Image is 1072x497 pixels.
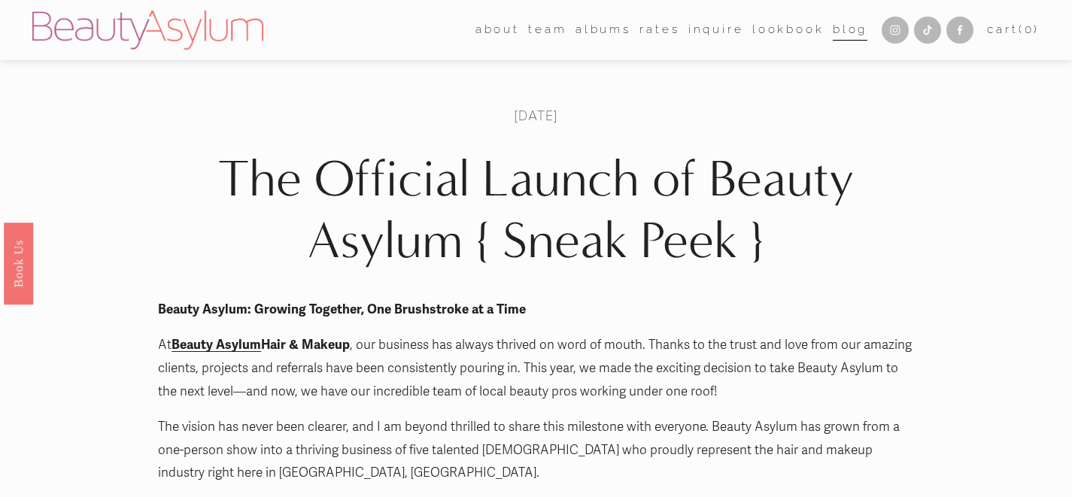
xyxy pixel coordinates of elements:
a: folder dropdown [475,19,520,42]
a: Blog [833,19,867,42]
a: Beauty Asylum [172,337,261,353]
a: folder dropdown [528,19,566,42]
a: Instagram [882,17,909,44]
img: Beauty Asylum | Bridal Hair &amp; Makeup Charlotte &amp; Atlanta [32,11,263,50]
a: Facebook [946,17,973,44]
p: At , our business has always thrived on word of mouth. Thanks to the trust and love from our amaz... [158,334,914,403]
a: Lookbook [752,19,824,42]
strong: Hair & Makeup [261,337,350,353]
strong: Beauty Asylum: Growing Together, One Brushstroke at a Time [158,302,526,317]
a: Book Us [4,222,33,304]
h1: The Official Launch of Beauty Asylum { Sneak Peek } [158,149,914,272]
span: 0 [1025,23,1034,36]
span: [DATE] [514,107,557,124]
span: about [475,20,520,41]
p: The vision has never been clearer, and I am beyond thrilled to share this milestone with everyone... [158,416,914,485]
span: ( ) [1019,23,1040,36]
a: Inquire [688,19,744,42]
a: TikTok [914,17,941,44]
a: 0 items in cart [987,20,1040,41]
span: team [528,20,566,41]
a: albums [575,19,631,42]
a: Rates [639,19,679,42]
